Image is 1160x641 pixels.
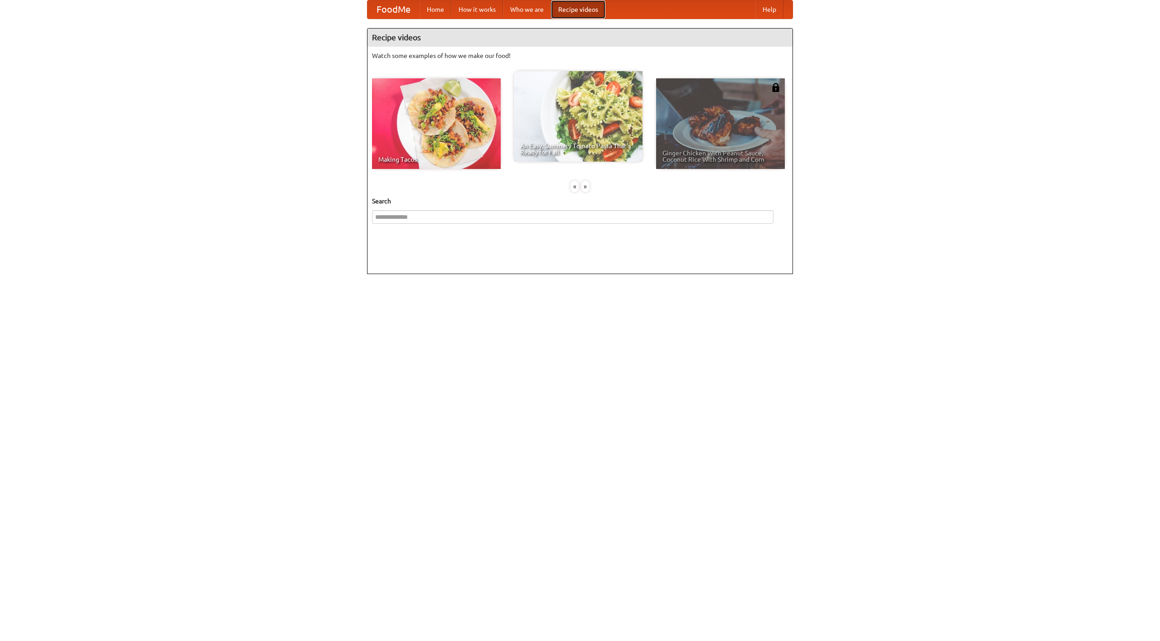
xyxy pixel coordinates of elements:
a: Recipe videos [551,0,605,19]
a: How it works [451,0,503,19]
p: Watch some examples of how we make our food! [372,51,788,60]
h5: Search [372,197,788,206]
span: An Easy, Summery Tomato Pasta That's Ready for Fall [520,143,636,155]
div: » [581,181,590,192]
a: Help [755,0,783,19]
div: « [570,181,579,192]
span: Making Tacos [378,156,494,163]
a: Who we are [503,0,551,19]
a: Making Tacos [372,78,501,169]
h4: Recipe videos [367,29,793,47]
a: FoodMe [367,0,420,19]
a: An Easy, Summery Tomato Pasta That's Ready for Fall [514,71,643,162]
img: 483408.png [771,83,780,92]
a: Home [420,0,451,19]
